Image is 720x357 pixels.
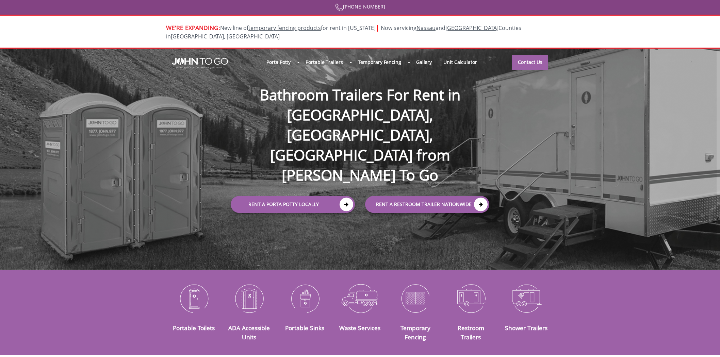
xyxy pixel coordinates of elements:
img: Portable-Toilets-icon_N.png [171,280,216,316]
a: Gallery [410,55,438,69]
img: Temporary-Fencing-cion_N.png [393,280,438,316]
a: temporary fencing products [248,24,321,32]
span: Now servicing and Counties in [166,24,521,40]
img: JOHN to go [172,58,228,69]
a: Temporary Fencing [352,55,407,69]
a: Portable Trailers [300,55,348,69]
a: Contact Us [512,55,548,70]
a: Porta Potty [261,55,296,69]
h1: Bathroom Trailers For Rent in [GEOGRAPHIC_DATA], [GEOGRAPHIC_DATA], [GEOGRAPHIC_DATA] from [PERSO... [224,63,496,185]
a: Portable Toilets [173,324,215,332]
a: Portable Sinks [285,324,324,332]
a: Temporary Fencing [400,324,430,341]
a: Shower Trailers [505,324,547,332]
a: rent a RESTROOM TRAILER Nationwide [365,196,489,213]
span: | [376,23,379,32]
span: WE'RE EXPANDING: [166,23,220,32]
a: Waste Services [339,324,380,332]
img: Shower-Trailers-icon_N.png [504,280,549,316]
a: [GEOGRAPHIC_DATA] [445,24,498,32]
img: ADA-Accessible-Units-icon_N.png [227,280,272,316]
a: Rent a Porta Potty Locally [231,196,355,213]
img: Waste-Services-icon_N.png [338,280,383,316]
img: Restroom-Trailers-icon_N.png [448,280,493,316]
a: Restroom Trailers [458,324,484,341]
a: Nassau [416,24,436,32]
span: New line of for rent in [US_STATE] [166,24,521,40]
img: Portable-Sinks-icon_N.png [282,280,327,316]
a: Unit Calculator [438,55,483,69]
a: [PHONE_NUMBER] [335,3,385,10]
a: ADA Accessible Units [228,324,270,341]
a: [GEOGRAPHIC_DATA], [GEOGRAPHIC_DATA] [171,33,280,40]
